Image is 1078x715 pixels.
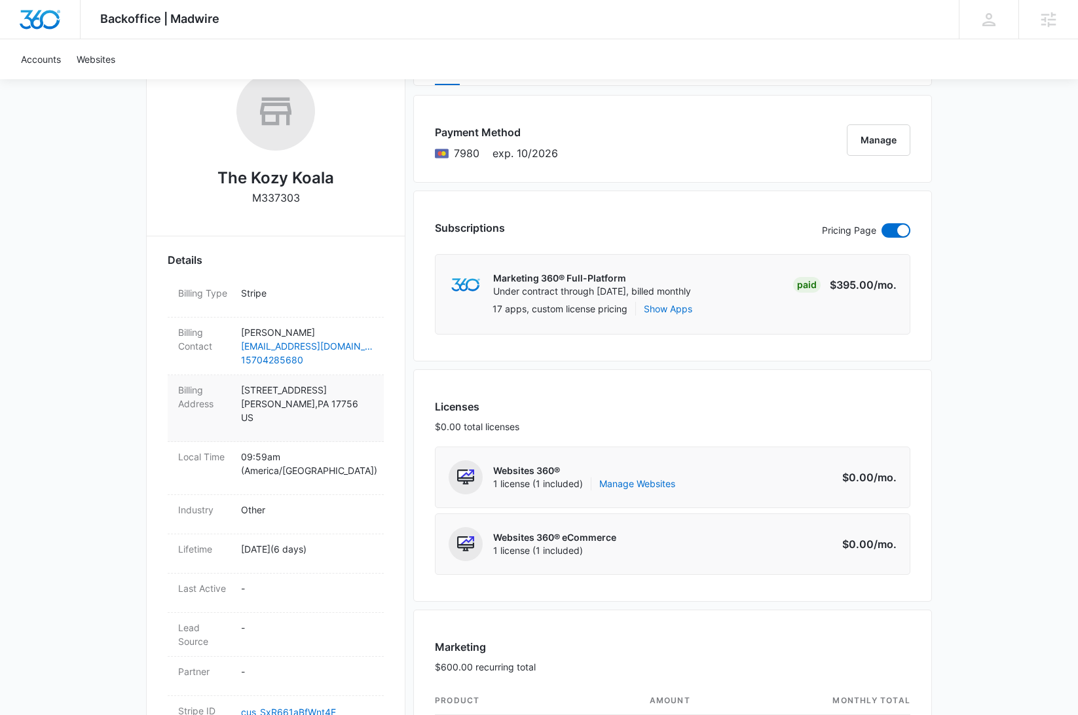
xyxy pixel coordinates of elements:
span: 1 license (1 included) [493,477,675,490]
div: Last Active- [168,574,384,613]
p: $0.00 [835,469,897,485]
span: /mo. [874,278,897,291]
h2: The Kozy Koala [217,166,334,190]
button: Show Apps [644,302,692,316]
dt: Lifetime [178,542,231,556]
p: 09:59am ( America/[GEOGRAPHIC_DATA] ) [241,450,373,477]
p: Other [241,503,373,517]
div: IndustryOther [168,495,384,534]
p: $0.00 total licenses [435,420,519,433]
button: Manage [847,124,910,156]
p: - [241,621,373,634]
p: Under contract through [DATE], billed monthly [493,285,691,298]
dt: Billing Type [178,286,231,300]
div: Billing Address[STREET_ADDRESS][PERSON_NAME],PA 17756US [168,375,384,442]
span: 1 license (1 included) [493,544,616,557]
p: - [241,665,373,678]
span: exp. 10/2026 [493,145,558,161]
p: [STREET_ADDRESS] [PERSON_NAME] , PA 17756 US [241,383,373,424]
div: Local Time09:59am (America/[GEOGRAPHIC_DATA]) [168,442,384,495]
th: monthly total [751,687,910,715]
a: Accounts [13,39,69,79]
h3: Marketing [435,639,536,655]
a: 15704285680 [241,353,373,367]
p: - [241,581,373,595]
p: Websites 360® [493,464,675,477]
p: M337303 [252,190,300,206]
p: Marketing 360® Full-Platform [493,272,691,285]
a: [EMAIL_ADDRESS][DOMAIN_NAME] [241,339,373,353]
a: Websites [69,39,123,79]
div: Lifetime[DATE](6 days) [168,534,384,574]
p: $395.00 [830,277,897,293]
dt: Billing Contact [178,325,231,353]
div: Partner- [168,657,384,696]
p: Pricing Page [822,223,876,238]
dt: Industry [178,503,231,517]
h3: Payment Method [435,124,558,140]
div: Paid [793,277,821,293]
th: amount [639,687,751,715]
dt: Lead Source [178,621,231,648]
h3: Subscriptions [435,220,505,236]
dt: Local Time [178,450,231,464]
span: Mastercard ending with [454,145,479,161]
span: /mo. [874,471,897,484]
h3: Licenses [435,399,519,414]
img: marketing360Logo [451,278,479,292]
span: /mo. [874,538,897,551]
p: $0.00 [835,536,897,552]
th: product [435,687,639,715]
div: Billing Contact[PERSON_NAME][EMAIL_ADDRESS][DOMAIN_NAME]15704285680 [168,318,384,375]
p: 17 apps, custom license pricing [493,302,627,316]
dt: Partner [178,665,231,678]
p: Websites 360® eCommerce [493,531,616,544]
dt: Last Active [178,581,231,595]
p: [PERSON_NAME] [241,325,373,339]
p: [DATE] ( 6 days ) [241,542,373,556]
div: Lead Source- [168,613,384,657]
p: $600.00 recurring total [435,660,536,674]
a: Manage Websites [599,477,675,490]
dt: Billing Address [178,383,231,411]
span: Details [168,252,202,268]
span: Backoffice | Madwire [100,12,219,26]
div: Billing TypeStripe [168,278,384,318]
p: Stripe [241,286,373,300]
